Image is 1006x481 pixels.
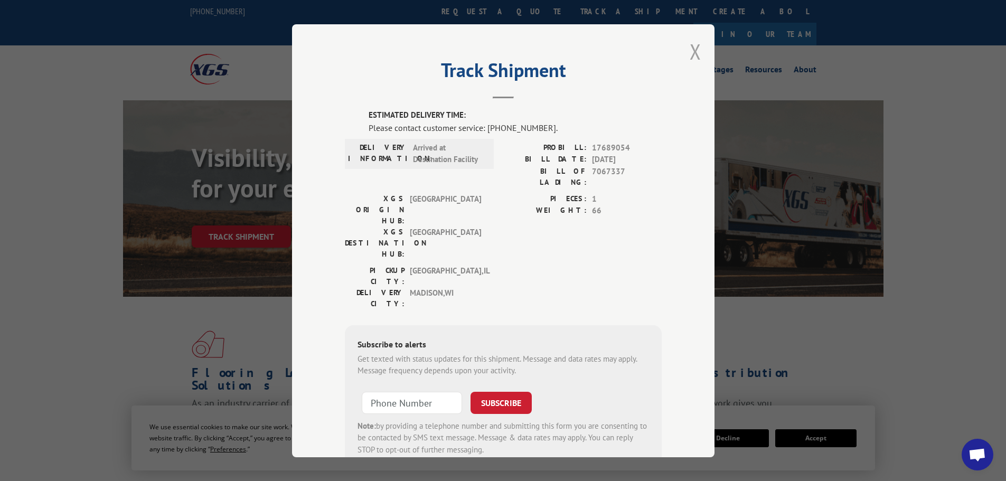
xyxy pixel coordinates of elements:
[358,353,649,376] div: Get texted with status updates for this shipment. Message and data rates may apply. Message frequ...
[410,265,481,287] span: [GEOGRAPHIC_DATA] , IL
[503,142,587,154] label: PROBILL:
[690,37,701,65] button: Close modal
[345,193,405,226] label: XGS ORIGIN HUB:
[358,337,649,353] div: Subscribe to alerts
[592,193,662,205] span: 1
[410,193,481,226] span: [GEOGRAPHIC_DATA]
[592,165,662,187] span: 7067337
[410,226,481,259] span: [GEOGRAPHIC_DATA]
[358,420,376,430] strong: Note:
[345,265,405,287] label: PICKUP CITY:
[503,193,587,205] label: PIECES:
[410,287,481,309] span: MADISON , WI
[503,154,587,166] label: BILL DATE:
[962,439,993,470] div: Open chat
[592,205,662,217] span: 66
[369,121,662,134] div: Please contact customer service: [PHONE_NUMBER].
[358,420,649,456] div: by providing a telephone number and submitting this form you are consenting to be contacted by SM...
[369,109,662,121] label: ESTIMATED DELIVERY TIME:
[592,154,662,166] span: [DATE]
[345,63,662,83] h2: Track Shipment
[471,391,532,413] button: SUBSCRIBE
[348,142,408,165] label: DELIVERY INFORMATION:
[503,205,587,217] label: WEIGHT:
[345,287,405,309] label: DELIVERY CITY:
[413,142,484,165] span: Arrived at Destination Facility
[345,226,405,259] label: XGS DESTINATION HUB:
[503,165,587,187] label: BILL OF LADING:
[592,142,662,154] span: 17689054
[362,391,462,413] input: Phone Number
